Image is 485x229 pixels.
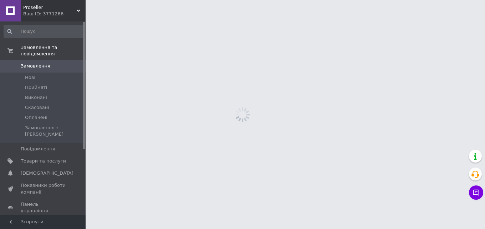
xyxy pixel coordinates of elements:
[25,94,47,101] span: Виконані
[25,114,47,121] span: Оплачені
[25,84,47,91] span: Прийняті
[21,44,86,57] span: Замовлення та повідомлення
[25,74,35,81] span: Нові
[25,125,83,138] span: Замовлення з [PERSON_NAME]
[4,25,84,38] input: Пошук
[21,158,66,164] span: Товари та послуги
[23,4,77,11] span: Proseller
[21,182,66,195] span: Показники роботи компанії
[469,185,483,200] button: Чат з покупцем
[21,170,73,176] span: [DEMOGRAPHIC_DATA]
[21,146,55,152] span: Повідомлення
[23,11,86,17] div: Ваш ID: 3771266
[25,104,49,111] span: Скасовані
[21,63,50,69] span: Замовлення
[21,201,66,214] span: Панель управління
